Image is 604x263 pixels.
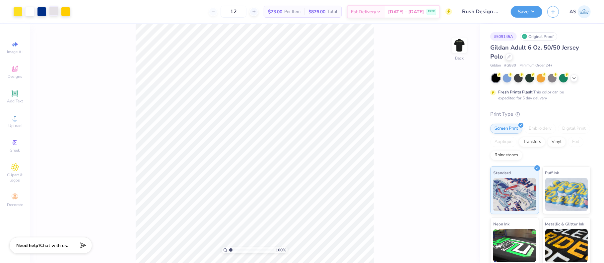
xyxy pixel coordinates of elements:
[519,137,545,147] div: Transfers
[545,169,559,176] span: Puff Ink
[221,6,246,18] input: – –
[388,8,424,15] span: [DATE] - [DATE]
[453,39,466,52] img: Back
[504,63,516,68] span: # G880
[558,124,590,134] div: Digital Print
[547,137,566,147] div: Vinyl
[511,6,542,18] button: Save
[40,242,68,249] span: Chat with us.
[490,32,517,41] div: # 509145A
[7,49,23,55] span: Image AI
[493,178,536,211] img: Standard
[490,150,522,160] div: Rhinestones
[8,74,22,79] span: Designs
[490,44,579,61] span: Gildan Adult 6 Oz. 50/50 Jersey Polo
[268,8,282,15] span: $73.00
[578,5,591,18] img: Akshay Singh
[327,8,337,15] span: Total
[493,229,536,262] img: Neon Ink
[7,202,23,207] span: Decorate
[490,110,591,118] div: Print Type
[308,8,325,15] span: $876.00
[7,98,23,104] span: Add Text
[570,5,591,18] a: AS
[457,5,506,18] input: Untitled Design
[284,8,301,15] span: Per Item
[493,220,509,227] span: Neon Ink
[276,247,286,253] span: 100 %
[490,137,517,147] div: Applique
[519,63,553,68] span: Minimum Order: 24 +
[490,124,522,134] div: Screen Print
[428,9,435,14] span: FREE
[351,8,376,15] span: Est. Delivery
[493,169,511,176] span: Standard
[545,229,588,262] img: Metallic & Glitter Ink
[520,32,557,41] div: Original Proof
[524,124,556,134] div: Embroidery
[498,89,533,95] strong: Fresh Prints Flash:
[498,89,580,101] div: This color can be expedited for 5 day delivery.
[545,178,588,211] img: Puff Ink
[10,148,20,153] span: Greek
[3,172,27,183] span: Clipart & logos
[16,242,40,249] strong: Need help?
[455,55,464,61] div: Back
[570,8,576,16] span: AS
[8,123,22,128] span: Upload
[545,220,584,227] span: Metallic & Glitter Ink
[568,137,583,147] div: Foil
[490,63,501,68] span: Gildan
